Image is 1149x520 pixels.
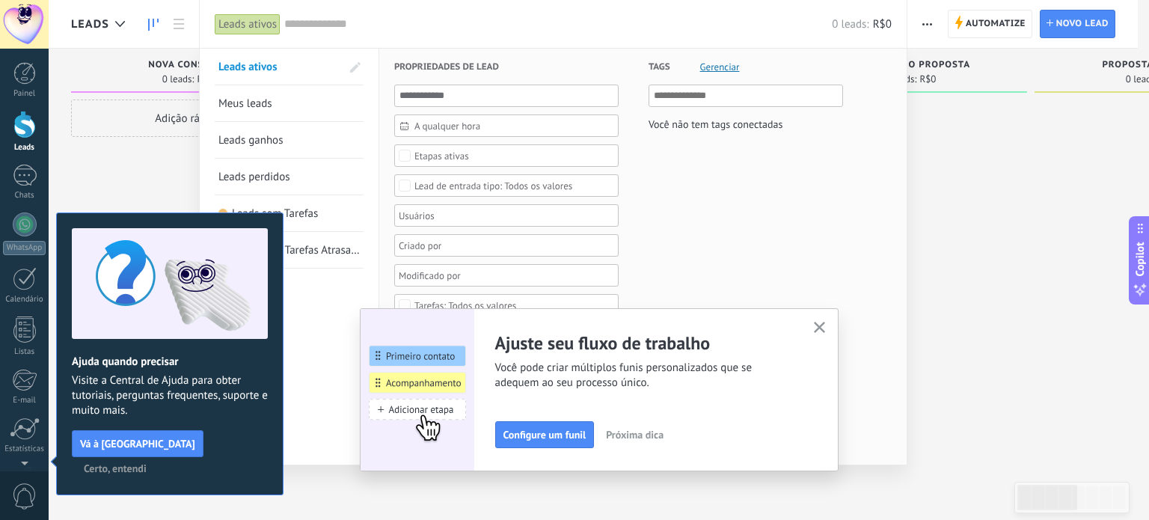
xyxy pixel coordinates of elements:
[218,97,272,111] span: Meus leads
[72,373,268,418] span: Visite a Central de Ajuda para obter tutoriais, perguntas frequentes, suporte e muito mais.
[218,85,360,121] a: Meus leads
[599,423,670,446] button: Próxima dica
[215,122,364,159] li: Leads ganhos
[3,444,46,454] div: Estatísticas
[215,159,364,195] li: Leads perdidos
[84,463,147,474] span: Certo, entendi
[77,457,153,480] button: Certo, entendi
[218,232,360,268] a: Leads com Tarefas Atrasadas
[414,180,572,192] div: Todos os valores
[218,170,290,184] span: Leads perdidos
[3,191,46,201] div: Chats
[495,331,796,355] h2: Ajuste seu fluxo de trabalho
[414,150,469,162] div: Etapas ativas
[215,13,281,35] div: Leads ativos
[218,122,360,158] a: Leads ganhos
[72,355,268,369] h2: Ajuda quando precisar
[80,438,195,449] span: Vá à [GEOGRAPHIC_DATA]
[215,195,364,232] li: Leads sem Tarefas
[649,49,670,85] span: Tags
[3,143,46,153] div: Leads
[3,347,46,357] div: Listas
[394,49,499,85] span: Propriedades de lead
[649,114,782,134] div: Você não tem tags conectadas
[218,195,360,231] a: Leads sem Tarefas
[414,300,516,311] div: Todos os valores
[700,62,740,72] span: Gerenciar
[3,89,46,99] div: Painel
[3,396,46,406] div: E-mail
[218,49,341,85] a: Leads ativos
[495,361,796,391] span: Você pode criar múltiplos funis personalizados que se adequem ao seu processo único.
[218,159,360,195] a: Leads perdidos
[72,430,203,457] button: Vá à [GEOGRAPHIC_DATA]
[215,85,364,122] li: Meus leads
[503,429,586,440] span: Configure um funil
[232,207,318,221] span: Leads sem Tarefas
[215,232,364,269] li: Leads com Tarefas Atrasadas
[495,421,595,448] button: Configure um funil
[3,295,46,305] div: Calendário
[3,241,46,255] div: WhatsApp
[218,60,278,74] span: Leads ativos
[832,17,868,31] span: 0 leads:
[873,17,892,31] span: R$0
[215,49,364,85] li: Leads ativos
[218,133,284,147] span: Leads ganhos
[1133,242,1148,276] span: Copilot
[232,243,367,257] span: Leads com Tarefas Atrasadas
[414,120,610,132] span: A qualquer hora
[218,209,228,218] span: Leads sem Tarefas
[606,429,664,440] span: Próxima dica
